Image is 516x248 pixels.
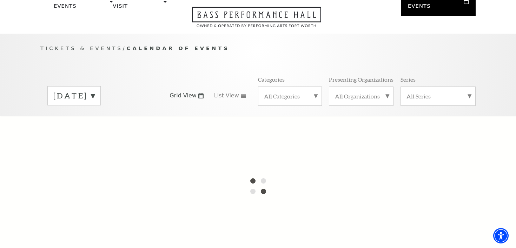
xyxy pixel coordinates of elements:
[170,92,197,99] span: Grid View
[127,45,230,51] span: Calendar of Events
[40,45,123,51] span: Tickets & Events
[167,7,346,34] a: Open this option
[258,76,285,83] p: Categories
[401,76,416,83] p: Series
[329,76,393,83] p: Presenting Organizations
[53,90,95,101] label: [DATE]
[335,92,388,100] label: All Organizations
[264,92,316,100] label: All Categories
[214,92,239,99] span: List View
[40,44,476,53] p: /
[493,228,509,243] div: Accessibility Menu
[406,92,470,100] label: All Series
